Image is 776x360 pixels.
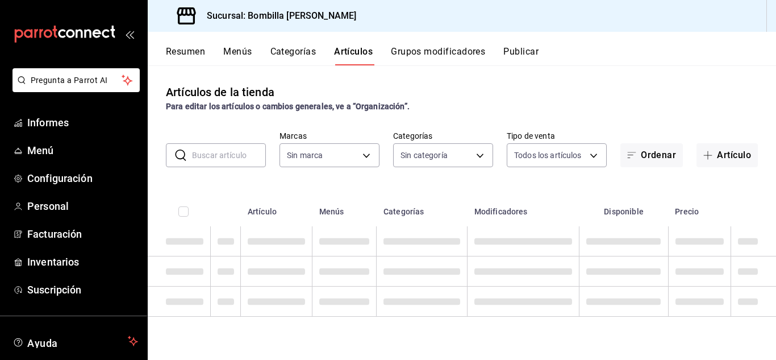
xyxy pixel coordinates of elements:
[166,46,205,57] font: Resumen
[248,208,277,217] font: Artículo
[503,46,539,57] font: Publicar
[620,143,683,167] button: Ordenar
[604,208,644,217] font: Disponible
[514,151,582,160] font: Todos los artículos
[696,143,758,167] button: Artículo
[223,46,252,57] font: Menús
[507,131,555,140] font: Tipo de venta
[31,76,108,85] font: Pregunta a Parrot AI
[383,208,424,217] font: Categorías
[27,256,79,268] font: Inventarios
[717,150,751,160] font: Artículo
[27,284,81,296] font: Suscripción
[27,117,69,129] font: Informes
[166,85,274,99] font: Artículos de la tienda
[641,150,676,160] font: Ordenar
[400,151,448,160] font: Sin categoría
[27,228,82,240] font: Facturación
[27,200,69,212] font: Personal
[27,172,93,184] font: Configuración
[270,46,316,57] font: Categorías
[207,10,356,21] font: Sucursal: Bombilla [PERSON_NAME]
[675,208,699,217] font: Precio
[27,337,58,349] font: Ayuda
[125,30,134,39] button: abrir_cajón_menú
[287,151,323,160] font: Sin marca
[393,131,432,140] font: Categorías
[319,208,344,217] font: Menús
[279,131,307,140] font: Marcas
[192,144,266,167] input: Buscar artículo
[166,45,776,65] div: pestañas de navegación
[474,208,528,217] font: Modificadores
[166,102,410,111] font: Para editar los artículos o cambios generales, ve a “Organización”.
[12,68,140,92] button: Pregunta a Parrot AI
[8,82,140,94] a: Pregunta a Parrot AI
[334,46,373,57] font: Artículos
[391,46,485,57] font: Grupos modificadores
[27,144,54,156] font: Menú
